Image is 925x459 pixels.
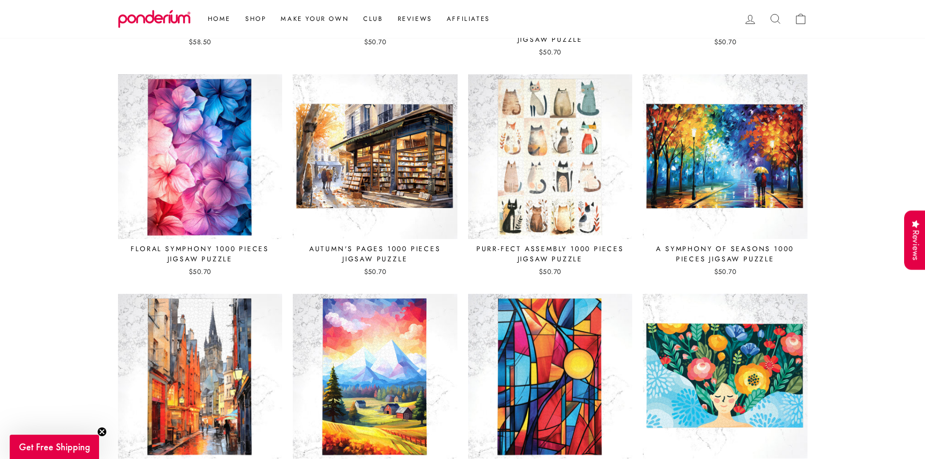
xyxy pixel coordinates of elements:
a: Purr-fect Assembly 1000 Pieces Jigsaw Puzzle $50.70 [468,74,633,279]
div: $50.70 [643,37,807,47]
a: Floral Symphony 1000 Pieces Jigsaw Puzzle $50.70 [118,74,283,279]
a: Autumn's Pages 1000 Pieces Jigsaw Puzzle $50.70 [293,74,457,279]
div: Floral Symphony 1000 Pieces Jigsaw Puzzle [118,244,283,264]
div: Get Free ShippingClose teaser [10,435,99,459]
a: A Symphony of Seasons 1000 Pieces Jigsaw Puzzle $50.70 [643,74,807,279]
div: A Symphony of Seasons 1000 Pieces Jigsaw Puzzle [643,244,807,264]
a: Shop [238,10,273,28]
ul: Primary [196,10,497,28]
button: Close teaser [97,427,107,437]
div: $50.70 [293,267,457,276]
span: Get Free Shipping [19,441,90,453]
div: $50.70 [468,267,633,276]
div: $58.50 [118,37,283,47]
a: Home [201,10,238,28]
a: Club [356,10,390,28]
div: $50.70 [468,47,633,57]
img: Ponderium [118,10,191,28]
div: $50.70 [293,37,457,47]
a: Reviews [390,10,439,28]
div: $50.70 [643,267,807,276]
div: Reviews [904,210,925,270]
a: Affiliates [439,10,497,28]
div: Autumn's Pages 1000 Pieces Jigsaw Puzzle [293,244,457,264]
div: $50.70 [118,267,283,276]
div: Purr-fect Assembly 1000 Pieces Jigsaw Puzzle [468,244,633,264]
a: Make Your Own [273,10,356,28]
